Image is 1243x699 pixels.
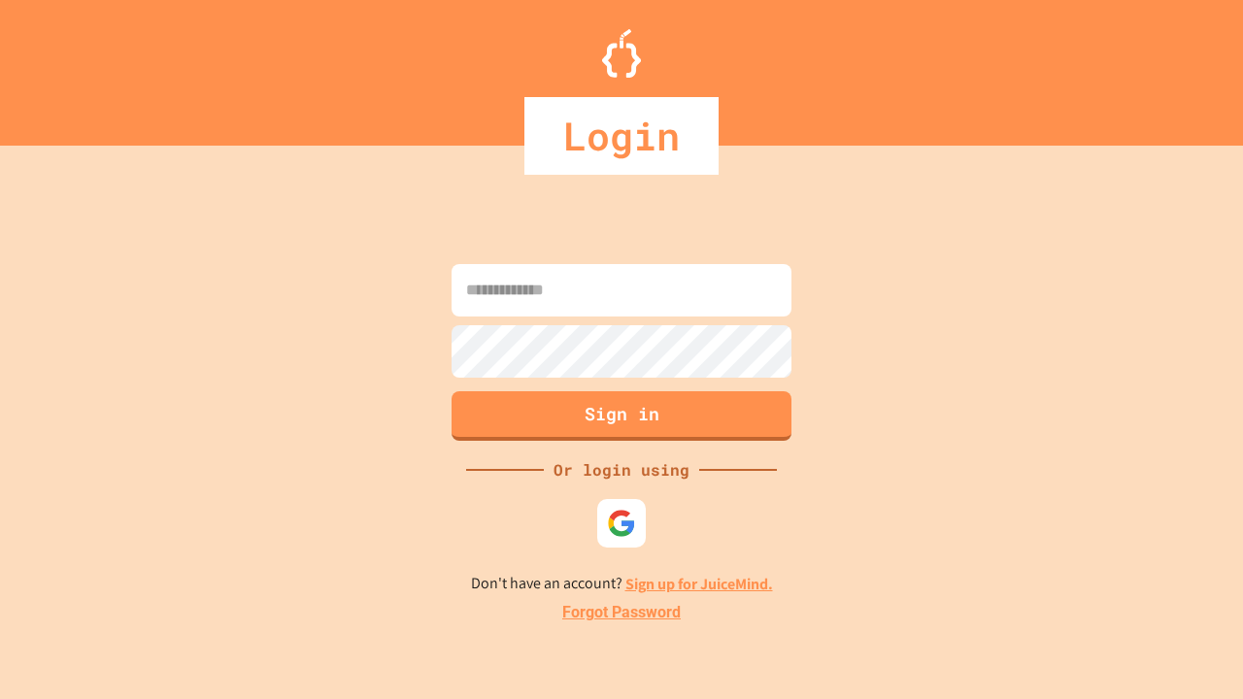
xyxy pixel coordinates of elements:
[562,601,681,624] a: Forgot Password
[625,574,773,594] a: Sign up for JuiceMind.
[452,391,791,441] button: Sign in
[471,572,773,596] p: Don't have an account?
[602,29,641,78] img: Logo.svg
[544,458,699,482] div: Or login using
[1082,537,1224,619] iframe: chat widget
[607,509,636,538] img: google-icon.svg
[524,97,719,175] div: Login
[1161,621,1224,680] iframe: chat widget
